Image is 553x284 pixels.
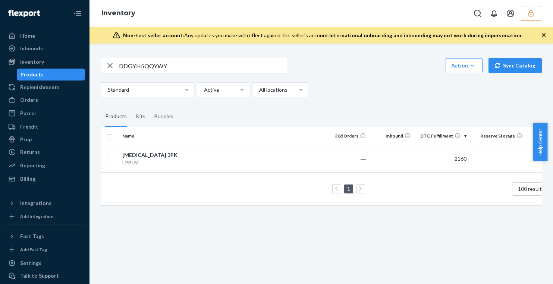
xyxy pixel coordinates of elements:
[136,106,145,127] div: Kits
[488,58,542,73] button: Sync Catalog
[17,69,85,81] a: Products
[4,56,85,68] a: Inventory
[4,81,85,93] a: Replenishments
[8,10,40,17] img: Flexport logo
[122,151,200,159] div: [MEDICAL_DATA] 3PK
[20,123,38,130] div: Freight
[95,3,141,24] ol: breadcrumbs
[20,45,43,52] div: Inbounds
[123,32,184,38] span: Non-test seller account:
[329,32,522,38] span: International onboarding and inbounding may not work during impersonation.
[20,175,35,183] div: Billing
[20,96,38,104] div: Orders
[4,245,85,254] a: Add Fast Tag
[123,32,522,39] div: Any updates you make will reflect against the seller's account.
[469,127,525,145] th: Reserve Storage
[119,127,203,145] th: Name
[4,94,85,106] a: Orders
[4,133,85,145] a: Prep
[406,155,411,162] span: —
[20,136,32,143] div: Prep
[414,145,469,172] td: 2160
[20,83,60,91] div: Replenishments
[20,259,41,267] div: Settings
[122,159,200,166] div: LPBLM
[4,173,85,185] a: Billing
[505,262,546,280] iframe: Opens a widget where you can chat to one of our agents
[101,9,135,17] a: Inventory
[20,110,36,117] div: Parcel
[203,86,204,94] input: Active
[487,6,502,21] button: Open notifications
[446,58,483,73] button: Action
[20,199,51,207] div: Integrations
[4,270,85,282] button: Talk to Support
[470,6,485,21] button: Open Search Box
[4,107,85,119] a: Parcel
[4,212,85,221] a: Add Integration
[4,30,85,42] a: Home
[324,145,369,172] td: ―
[20,213,53,220] div: Add Integration
[4,146,85,158] a: Returns
[451,62,477,69] div: Action
[154,106,173,127] div: Bundles
[20,246,47,253] div: Add Fast Tag
[70,6,85,21] button: Close Navigation
[369,127,414,145] th: Inbound
[4,257,85,269] a: Settings
[20,162,45,169] div: Reporting
[503,6,518,21] button: Open account menu
[20,32,35,40] div: Home
[4,42,85,54] a: Inbounds
[4,197,85,209] button: Integrations
[20,148,40,156] div: Returns
[105,106,127,127] div: Products
[20,233,44,240] div: Fast Tags
[346,186,352,192] a: Page 1 is your current page
[414,127,469,145] th: DTC Fulfillment
[119,58,287,73] input: Search inventory by name or sku
[20,272,59,280] div: Talk to Support
[20,58,44,66] div: Inventory
[21,71,44,78] div: Products
[4,121,85,133] a: Freight
[324,127,369,145] th: 30d Orders
[4,230,85,242] button: Fast Tags
[107,86,108,94] input: Standard
[518,155,522,162] span: —
[533,123,547,161] button: Help Center
[4,160,85,171] a: Reporting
